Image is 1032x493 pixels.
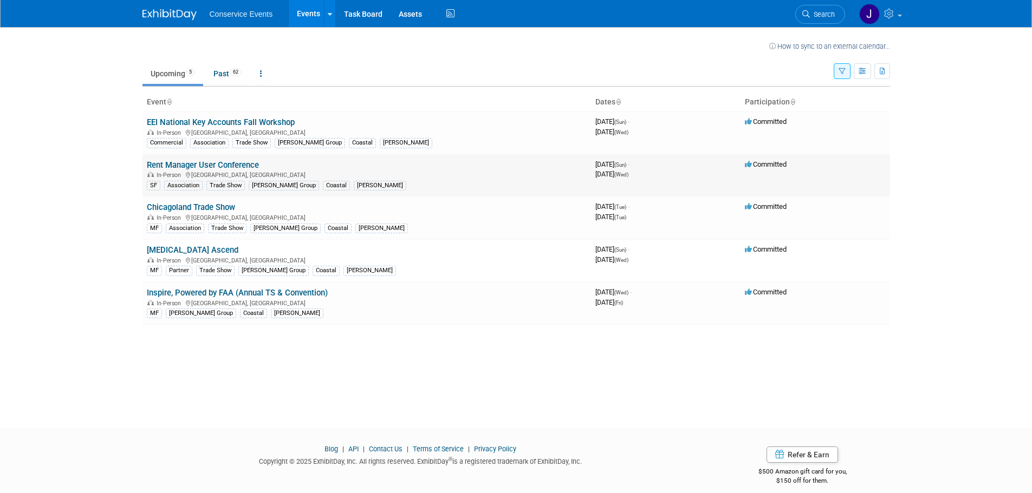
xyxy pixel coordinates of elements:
a: Blog [324,445,338,453]
span: [DATE] [595,288,632,296]
span: (Fri) [614,300,623,306]
span: (Wed) [614,290,628,295]
img: ExhibitDay [142,9,197,20]
span: - [628,202,629,211]
div: [PERSON_NAME] Group [238,266,309,275]
span: [DATE] [595,255,628,264]
a: Sort by Participation Type [790,97,795,106]
span: | [465,445,472,453]
div: [PERSON_NAME] [380,138,432,148]
a: Inspire, Powered by FAA (Annual TS & Convention) [147,288,328,298]
span: [DATE] [595,117,629,126]
div: Association [166,224,204,233]
div: [PERSON_NAME] [355,224,408,233]
span: (Sun) [614,119,626,125]
span: (Tue) [614,204,626,210]
span: - [628,245,629,253]
span: 5 [186,68,195,76]
img: In-Person Event [147,172,154,177]
span: Search [810,10,835,18]
span: Committed [745,288,787,296]
div: [PERSON_NAME] Group [250,224,321,233]
a: How to sync to an external calendar... [769,42,890,50]
a: Search [795,5,845,24]
div: MF [147,308,162,318]
a: Chicagoland Trade Show [147,202,235,212]
a: Past62 [205,63,250,84]
div: Partner [166,266,192,275]
div: Trade Show [196,266,235,275]
div: $500 Amazon gift card for you, [715,460,890,485]
span: - [630,288,632,296]
div: [PERSON_NAME] [354,181,406,190]
div: Coastal [323,181,350,190]
div: Coastal [240,308,267,318]
div: Commercial [147,138,186,148]
span: Committed [745,245,787,253]
div: Trade Show [208,224,246,233]
div: [PERSON_NAME] Group [249,181,319,190]
span: In-Person [157,214,184,221]
div: Association [190,138,229,148]
span: - [628,117,629,126]
span: Conservice Events [210,10,273,18]
span: [DATE] [595,213,626,221]
span: In-Person [157,300,184,307]
div: Trade Show [206,181,245,190]
span: In-Person [157,257,184,264]
span: [DATE] [595,245,629,253]
div: [PERSON_NAME] Group [275,138,345,148]
div: SF [147,181,160,190]
a: EEI National Key Accounts Fall Workshop [147,117,295,127]
th: Participation [741,93,890,111]
span: Committed [745,160,787,168]
span: [DATE] [595,160,629,168]
div: Association [164,181,203,190]
th: Dates [591,93,741,111]
span: Committed [745,117,787,126]
span: | [360,445,367,453]
div: Copyright © 2025 ExhibitDay, Inc. All rights reserved. ExhibitDay is a registered trademark of Ex... [142,454,699,466]
div: [PERSON_NAME] [271,308,323,318]
span: 62 [230,68,242,76]
span: In-Person [157,129,184,136]
div: [GEOGRAPHIC_DATA], [GEOGRAPHIC_DATA] [147,170,587,179]
span: (Wed) [614,172,628,178]
sup: ® [449,456,452,462]
img: John Taggart [859,4,880,24]
div: [GEOGRAPHIC_DATA], [GEOGRAPHIC_DATA] [147,255,587,264]
div: Trade Show [232,138,271,148]
img: In-Person Event [147,214,154,220]
span: [DATE] [595,170,628,178]
div: [PERSON_NAME] Group [166,308,236,318]
span: (Sun) [614,247,626,253]
span: [DATE] [595,202,629,211]
span: | [340,445,347,453]
a: Sort by Start Date [615,97,621,106]
div: [GEOGRAPHIC_DATA], [GEOGRAPHIC_DATA] [147,213,587,221]
span: (Tue) [614,214,626,220]
a: Terms of Service [413,445,464,453]
a: Sort by Event Name [166,97,172,106]
div: [GEOGRAPHIC_DATA], [GEOGRAPHIC_DATA] [147,128,587,136]
span: - [628,160,629,168]
div: $150 off for them. [715,476,890,485]
a: Refer & Earn [767,446,838,463]
a: Upcoming5 [142,63,203,84]
div: Coastal [349,138,376,148]
span: (Sun) [614,162,626,168]
img: In-Person Event [147,300,154,305]
span: In-Person [157,172,184,179]
a: Contact Us [369,445,403,453]
div: [GEOGRAPHIC_DATA], [GEOGRAPHIC_DATA] [147,298,587,307]
span: (Wed) [614,257,628,263]
span: [DATE] [595,128,628,136]
th: Event [142,93,591,111]
a: [MEDICAL_DATA] Ascend [147,245,238,255]
img: In-Person Event [147,129,154,135]
a: Privacy Policy [474,445,516,453]
span: Committed [745,202,787,211]
div: MF [147,224,162,233]
div: MF [147,266,162,275]
div: Coastal [324,224,352,233]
